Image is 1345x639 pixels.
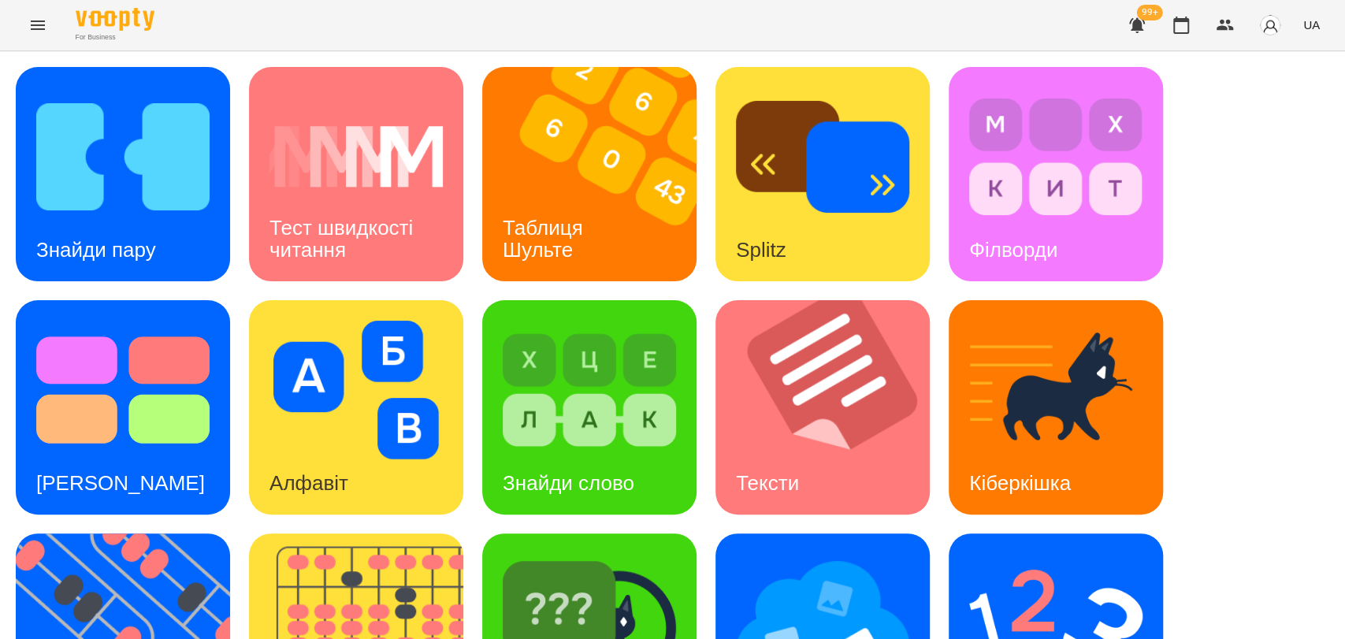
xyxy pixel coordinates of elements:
a: Знайди словоЗнайди слово [482,300,697,515]
img: Тест швидкості читання [269,87,443,226]
a: КіберкішкаКіберкішка [949,300,1163,515]
img: avatar_s.png [1259,14,1281,36]
button: UA [1297,10,1326,39]
a: SplitzSplitz [715,67,930,281]
a: ТекстиТексти [715,300,930,515]
h3: Знайди слово [503,471,634,495]
img: Тексти [715,300,949,515]
h3: Алфавіт [269,471,348,495]
h3: Знайди пару [36,238,156,262]
a: Знайди паруЗнайди пару [16,67,230,281]
img: Знайди слово [503,321,676,459]
a: Таблиця ШультеТаблиця Шульте [482,67,697,281]
h3: Філворди [969,238,1057,262]
a: Тест швидкості читанняТест швидкості читання [249,67,463,281]
h3: Таблиця Шульте [503,216,589,261]
h3: Splitz [736,238,786,262]
h3: [PERSON_NAME] [36,471,205,495]
img: Voopty Logo [76,8,154,31]
span: 99+ [1137,5,1163,20]
img: Splitz [736,87,909,226]
img: Тест Струпа [36,321,210,459]
h3: Тексти [736,471,799,495]
img: Алфавіт [269,321,443,459]
a: АлфавітАлфавіт [249,300,463,515]
span: UA [1303,17,1320,33]
a: Тест Струпа[PERSON_NAME] [16,300,230,515]
a: ФілвордиФілворди [949,67,1163,281]
h3: Тест швидкості читання [269,216,418,261]
button: Menu [19,6,57,44]
span: For Business [76,32,154,43]
img: Філворди [969,87,1143,226]
img: Кіберкішка [969,321,1143,459]
img: Таблиця Шульте [482,67,716,281]
h3: Кіберкішка [969,471,1071,495]
img: Знайди пару [36,87,210,226]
